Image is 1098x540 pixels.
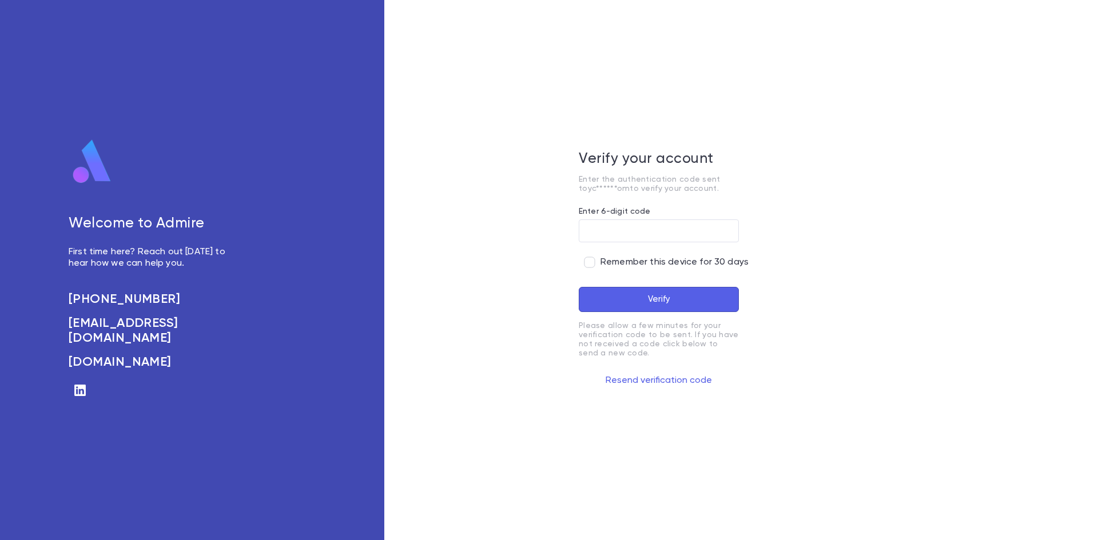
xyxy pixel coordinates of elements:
button: Resend verification code [579,371,739,390]
p: Please allow a few minutes for your verification code to be sent. If you have not received a code... [579,321,739,358]
h5: Verify your account [579,151,739,168]
a: [DOMAIN_NAME] [69,355,238,370]
a: [EMAIL_ADDRESS][DOMAIN_NAME] [69,316,238,346]
span: Remember this device for 30 days [600,257,749,268]
p: Enter the authentication code sent to yc******om to verify your account. [579,175,739,193]
h5: Welcome to Admire [69,215,238,233]
label: Enter 6-digit code [579,207,651,216]
p: First time here? Reach out [DATE] to hear how we can help you. [69,246,238,269]
button: Verify [579,287,739,312]
a: [PHONE_NUMBER] [69,292,238,307]
img: logo [69,139,116,185]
